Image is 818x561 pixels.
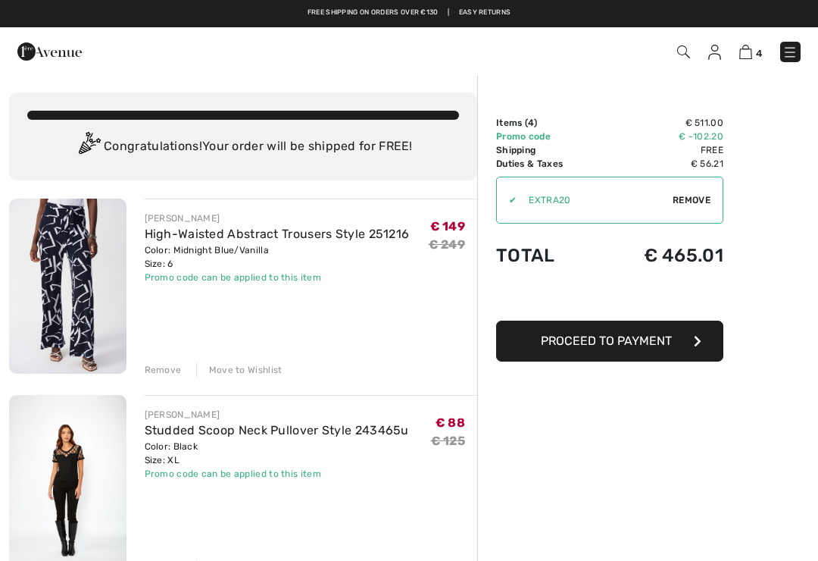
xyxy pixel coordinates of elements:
[782,45,798,60] img: Menu
[459,8,511,18] a: Easy Returns
[517,177,673,223] input: Promo code
[600,130,723,143] td: € -102.20
[600,116,723,130] td: € 511.00
[145,243,410,271] div: Color: Midnight Blue/Vanilla Size: 6
[600,157,723,171] td: € 56.21
[673,193,710,207] span: Remove
[436,415,465,430] span: € 88
[429,237,466,252] s: € 249
[756,48,762,59] span: 4
[496,321,723,362] button: Proceed to Payment
[496,143,600,157] td: Shipping
[145,440,409,467] div: Color: Black Size: XL
[145,271,410,284] div: Promo code can be applied to this item
[308,8,439,18] a: Free shipping on orders over €130
[739,45,752,59] img: Shopping Bag
[528,118,534,128] span: 4
[600,143,723,157] td: Free
[541,334,672,348] span: Proceed to Payment
[196,363,283,377] div: Move to Wishlist
[145,467,409,481] div: Promo code can be applied to this item
[9,199,126,374] img: High-Waisted Abstract Trousers Style 251216
[496,130,600,143] td: Promo code
[496,116,600,130] td: Items ( )
[600,230,723,281] td: € 465.01
[448,8,449,18] span: |
[17,43,82,58] a: 1ère Avenue
[496,281,723,315] iframe: PayPal
[145,423,409,437] a: Studded Scoop Neck Pullover Style 243465u
[497,193,517,207] div: ✔
[145,408,409,422] div: [PERSON_NAME]
[677,45,690,58] img: Search
[17,36,82,67] img: 1ère Avenue
[145,363,182,377] div: Remove
[430,219,466,233] span: € 149
[496,157,600,171] td: Duties & Taxes
[145,212,410,225] div: [PERSON_NAME]
[73,132,104,162] img: Congratulation2.svg
[739,42,762,61] a: 4
[431,434,466,448] s: € 125
[496,230,600,281] td: Total
[27,132,459,162] div: Congratulations! Your order will be shipped for FREE!
[145,227,410,241] a: High-Waisted Abstract Trousers Style 251216
[708,45,721,60] img: My Info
